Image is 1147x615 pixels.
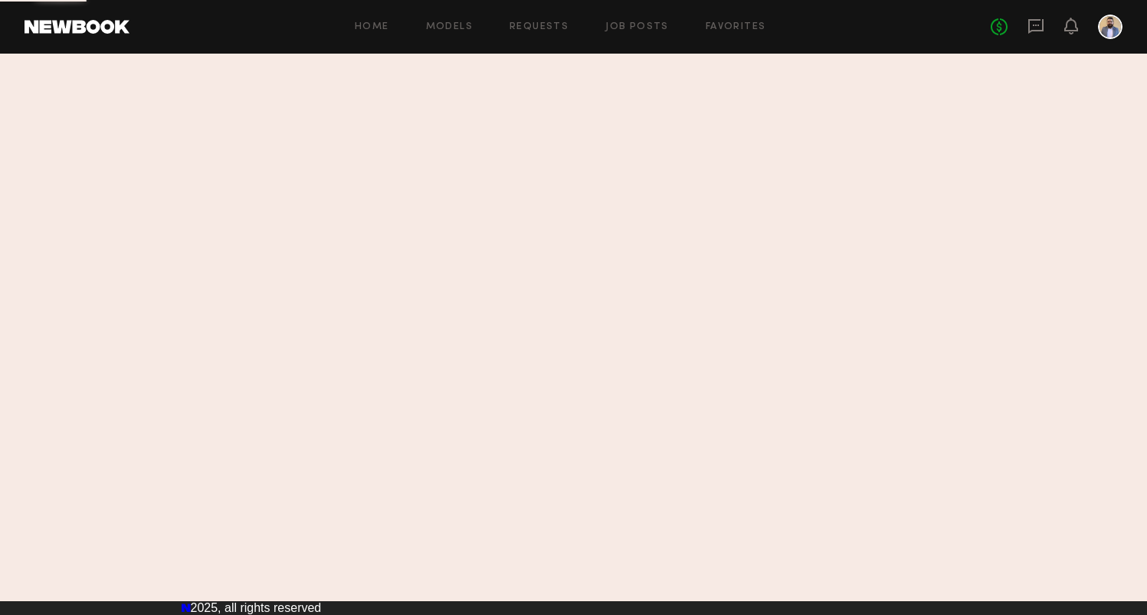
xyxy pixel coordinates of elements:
[191,601,322,614] span: 2025, all rights reserved
[510,22,569,32] a: Requests
[706,22,766,32] a: Favorites
[426,22,473,32] a: Models
[355,22,389,32] a: Home
[605,22,669,32] a: Job Posts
